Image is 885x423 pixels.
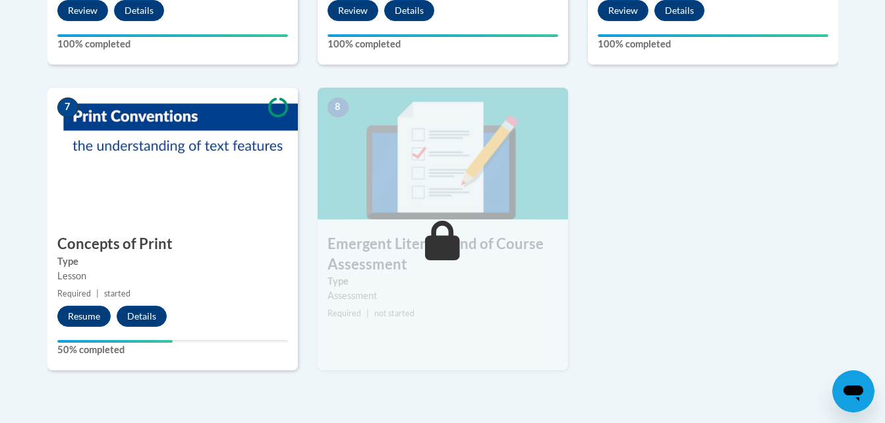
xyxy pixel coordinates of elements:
span: 8 [328,98,349,117]
img: Course Image [47,88,298,219]
div: Your progress [57,34,288,37]
button: Details [117,306,167,327]
iframe: Button to launch messaging window [832,370,874,412]
span: started [104,289,130,298]
div: Your progress [57,340,173,343]
div: Lesson [57,269,288,283]
span: 7 [57,98,78,117]
label: Type [328,274,558,289]
img: Course Image [318,88,568,219]
label: Type [57,254,288,269]
div: Assessment [328,289,558,303]
label: 100% completed [328,37,558,51]
h3: Concepts of Print [47,234,298,254]
label: 100% completed [57,37,288,51]
div: Your progress [328,34,558,37]
div: Your progress [598,34,828,37]
label: 100% completed [598,37,828,51]
span: not started [374,308,414,318]
span: | [96,289,99,298]
span: Required [57,289,91,298]
label: 50% completed [57,343,288,357]
span: Required [328,308,361,318]
button: Resume [57,306,111,327]
span: | [366,308,369,318]
h3: Emergent Literacy End of Course Assessment [318,234,568,275]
